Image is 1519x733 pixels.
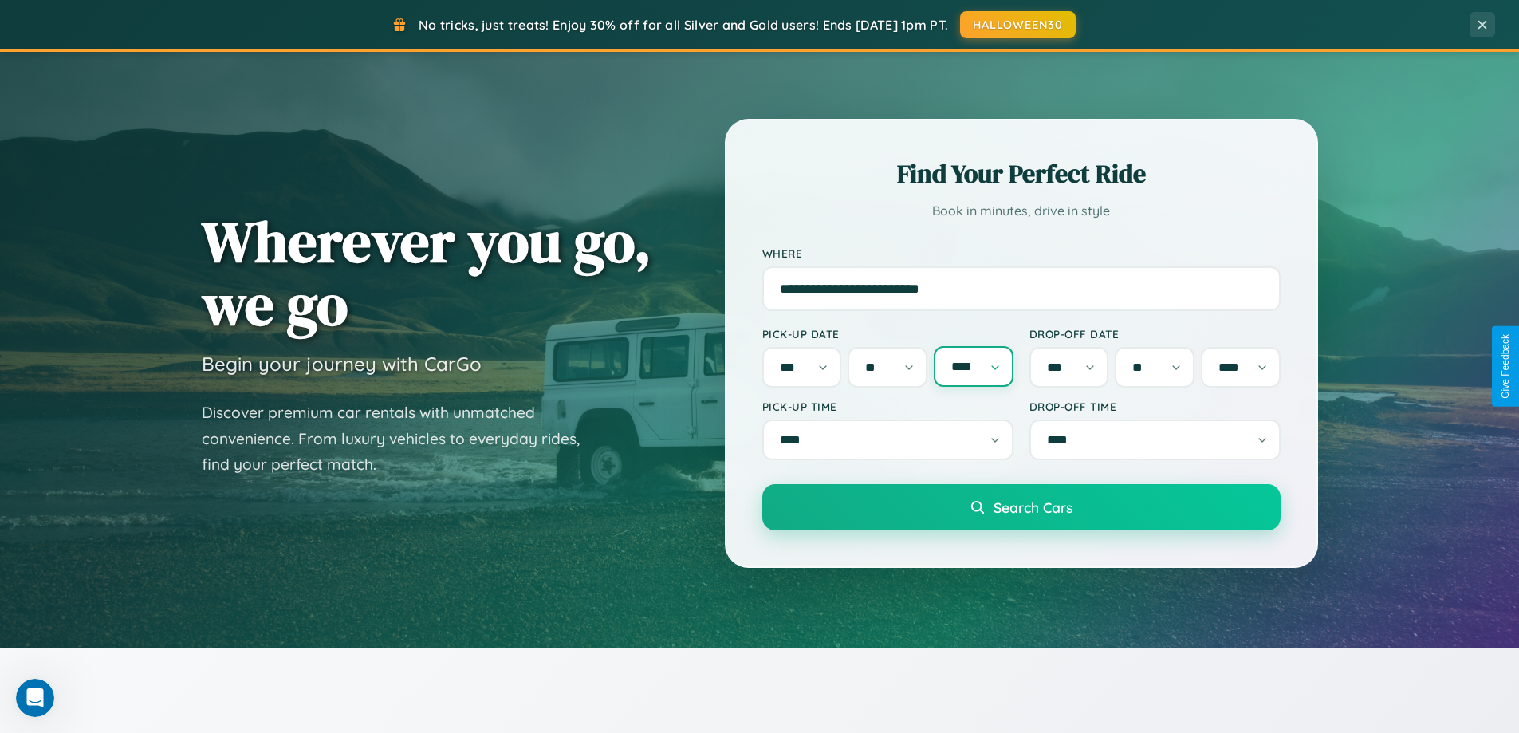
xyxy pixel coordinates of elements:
span: Search Cars [994,499,1072,516]
label: Pick-up Time [762,400,1013,413]
label: Drop-off Date [1029,327,1281,341]
button: HALLOWEEN30 [960,11,1076,38]
label: Drop-off Time [1029,400,1281,413]
label: Pick-up Date [762,327,1013,341]
button: Search Cars [762,484,1281,530]
iframe: Intercom live chat [16,679,54,717]
h1: Wherever you go, we go [202,210,651,336]
span: No tricks, just treats! Enjoy 30% off for all Silver and Gold users! Ends [DATE] 1pm PT. [419,17,948,33]
div: Give Feedback [1500,334,1511,399]
p: Discover premium car rentals with unmatched convenience. From luxury vehicles to everyday rides, ... [202,400,600,478]
h3: Begin your journey with CarGo [202,352,482,376]
p: Book in minutes, drive in style [762,199,1281,223]
label: Where [762,246,1281,260]
h2: Find Your Perfect Ride [762,156,1281,191]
